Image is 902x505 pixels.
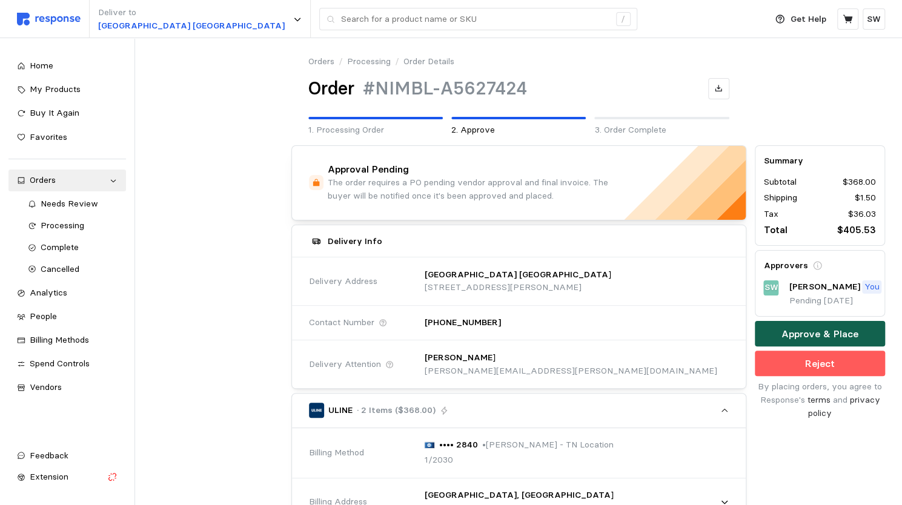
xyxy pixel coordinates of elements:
[19,215,127,237] a: Processing
[309,446,364,460] span: Billing Method
[30,60,53,71] span: Home
[764,191,797,205] p: Shipping
[328,235,382,248] h5: Delivery Info
[8,170,126,191] a: Orders
[594,124,729,137] p: 3. Order Complete
[8,306,126,328] a: People
[808,394,880,418] a: privacy policy
[17,13,81,25] img: svg%3e
[41,198,98,209] span: Needs Review
[789,294,876,308] p: Pending [DATE]
[41,242,79,252] span: Complete
[339,55,343,68] p: /
[848,208,876,221] p: $36.03
[328,163,409,177] h4: Approval Pending
[424,281,611,294] p: [STREET_ADDRESS][PERSON_NAME]
[30,131,67,142] span: Favorites
[308,124,443,137] p: 1. Processing Order
[764,154,876,167] h5: Summary
[837,222,876,237] p: $405.53
[30,381,62,392] span: Vendors
[755,351,885,376] button: Reject
[807,394,830,405] a: terms
[764,259,808,272] h5: Approvers
[30,84,81,94] span: My Products
[30,471,68,482] span: Extension
[8,353,126,375] a: Spend Controls
[424,351,495,365] p: [PERSON_NAME]
[357,404,436,417] p: · 2 Items ($368.00)
[781,326,858,342] p: Approve & Place
[309,316,374,329] span: Contact Number
[8,466,126,488] button: Extension
[347,55,391,68] a: Processing
[19,259,127,280] a: Cancelled
[482,438,614,452] p: • [PERSON_NAME] - TN Location
[764,281,778,294] p: SW
[764,208,778,221] p: Tax
[30,450,68,461] span: Feedback
[424,489,613,502] p: [GEOGRAPHIC_DATA], [GEOGRAPHIC_DATA]
[363,77,527,101] h1: #NIMBL-A5627424
[424,365,717,378] p: [PERSON_NAME][EMAIL_ADDRESS][PERSON_NAME][DOMAIN_NAME]
[403,55,454,68] p: Order Details
[805,356,835,371] p: Reject
[755,321,885,346] button: Approve & Place
[451,124,586,137] p: 2. Approve
[424,454,453,467] p: 1/2030
[328,404,353,417] p: ULINE
[755,380,885,420] p: By placing orders, you agree to Response's and
[424,268,611,282] p: [GEOGRAPHIC_DATA] [GEOGRAPHIC_DATA]
[8,329,126,351] a: Billing Methods
[8,127,126,148] a: Favorites
[328,176,623,202] p: The order requires a PO pending vendor approval and final invoice. The buyer will be notified onc...
[863,8,885,30] button: SW
[424,316,500,329] p: [PHONE_NUMBER]
[768,8,834,31] button: Get Help
[764,222,788,237] p: Total
[424,441,435,449] img: svg%3e
[30,174,105,187] div: Orders
[30,311,57,322] span: People
[309,275,377,288] span: Delivery Address
[8,282,126,304] a: Analytics
[19,237,127,259] a: Complete
[8,79,126,101] a: My Products
[616,12,631,27] div: /
[30,334,89,345] span: Billing Methods
[308,55,334,68] a: Orders
[8,445,126,467] button: Feedback
[867,13,881,26] p: SW
[308,77,354,101] h1: Order
[855,191,876,205] p: $1.50
[98,19,285,33] p: [GEOGRAPHIC_DATA] [GEOGRAPHIC_DATA]
[30,358,90,369] span: Spend Controls
[8,102,126,124] a: Buy It Again
[8,377,126,398] a: Vendors
[791,13,826,26] p: Get Help
[843,176,876,189] p: $368.00
[8,55,126,77] a: Home
[19,193,127,215] a: Needs Review
[309,358,381,371] span: Delivery Attention
[41,263,79,274] span: Cancelled
[292,394,746,427] button: ULINE· 2 Items ($368.00)
[98,6,285,19] p: Deliver to
[764,176,797,189] p: Subtotal
[30,107,79,118] span: Buy It Again
[864,280,880,294] p: You
[341,8,609,30] input: Search for a product name or SKU
[395,55,399,68] p: /
[41,220,84,231] span: Processing
[30,287,67,298] span: Analytics
[789,280,860,294] p: [PERSON_NAME]
[439,438,478,452] p: •••• 2840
